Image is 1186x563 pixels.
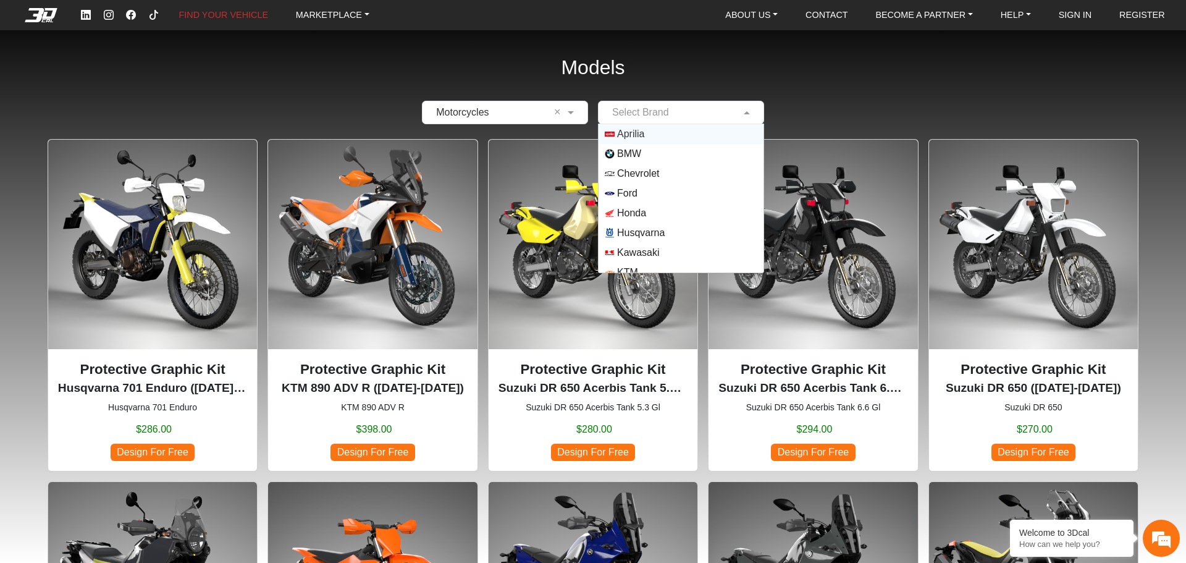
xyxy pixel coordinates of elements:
p: Husqvarna 701 Enduro (2016-2024) [58,379,247,397]
span: Design For Free [991,444,1075,460]
span: Kawasaki [617,245,659,260]
a: CONTACT [801,6,852,25]
p: Protective Graphic Kit [58,359,247,380]
span: KTM [617,265,638,280]
img: 701 Enduronull2016-2024 [48,140,257,349]
p: Protective Graphic Kit [939,359,1128,380]
h2: Models [561,40,625,96]
span: $280.00 [576,422,612,437]
span: Design For Free [330,444,414,460]
span: Aprilia [617,127,644,142]
img: DR 6501996-2024 [929,140,1138,349]
p: Suzuki DR 650 Acerbis Tank 6.6 Gl (1996-2024) [718,379,907,397]
ng-dropdown-panel: Options List [598,124,764,273]
span: Honda [617,206,646,221]
span: $294.00 [797,422,833,437]
div: Welcome to 3Dcal [1019,528,1124,538]
span: Husqvarna [617,226,665,240]
div: Articles [159,365,235,404]
p: Suzuki DR 650 Acerbis Tank 5.3 Gl (1996-2024) [498,379,688,397]
img: BMW [605,149,615,159]
div: Navigation go back [14,64,32,82]
p: How can we help you? [1019,540,1124,549]
small: KTM 890 ADV R [278,401,467,414]
p: Suzuki DR 650 (1996-2024) [939,379,1128,397]
span: We're online! [72,145,170,263]
span: $286.00 [136,422,172,437]
small: Suzuki DR 650 Acerbis Tank 5.3 Gl [498,401,688,414]
img: Kawasaki [605,248,615,258]
a: REGISTER [1114,6,1170,25]
img: DR 650Acerbis Tank 5.3 Gl1996-2024 [489,140,697,349]
textarea: Type your message and hit 'Enter' [6,322,235,365]
span: $270.00 [1017,422,1053,437]
span: Design For Free [771,444,855,460]
span: $398.00 [356,422,392,437]
small: Husqvarna 701 Enduro [58,401,247,414]
img: 890 ADV R null2023-2025 [268,140,477,349]
div: FAQs [83,365,159,404]
p: Protective Graphic Kit [498,359,688,380]
span: Clean Field [554,105,565,120]
img: Husqvarna [605,228,615,238]
a: ABOUT US [720,6,783,25]
div: Suzuki DR 650 Acerbis Tank 6.6 Gl [708,139,918,471]
img: Honda [605,208,615,218]
small: Suzuki DR 650 Acerbis Tank 6.6 Gl [718,401,907,414]
span: Design For Free [551,444,635,460]
span: BMW [617,146,641,161]
div: Suzuki DR 650 [928,139,1138,471]
img: Chevrolet [605,169,615,179]
p: KTM 890 ADV R (2023-2025) [278,379,467,397]
div: Minimize live chat window [203,6,232,36]
span: Ford [617,186,637,201]
div: Husqvarna 701 Enduro [48,139,258,471]
span: Conversation [6,387,83,396]
img: KTM [605,268,615,277]
p: Protective Graphic Kit [278,359,467,380]
div: KTM 890 ADV R [267,139,477,471]
span: Chevrolet [617,166,659,181]
a: SIGN IN [1054,6,1097,25]
p: Protective Graphic Kit [718,359,907,380]
div: Suzuki DR 650 Acerbis Tank 5.3 Gl [488,139,698,471]
a: HELP [996,6,1036,25]
div: Chat with us now [83,65,226,81]
a: FIND YOUR VEHICLE [174,6,273,25]
a: MARKETPLACE [291,6,374,25]
img: DR 650Acerbis Tank 6.6 Gl1996-2024 [709,140,917,349]
a: BECOME A PARTNER [870,6,977,25]
img: Ford [605,188,615,198]
small: Suzuki DR 650 [939,401,1128,414]
img: Aprilia [605,129,615,139]
span: Design For Free [111,444,195,460]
